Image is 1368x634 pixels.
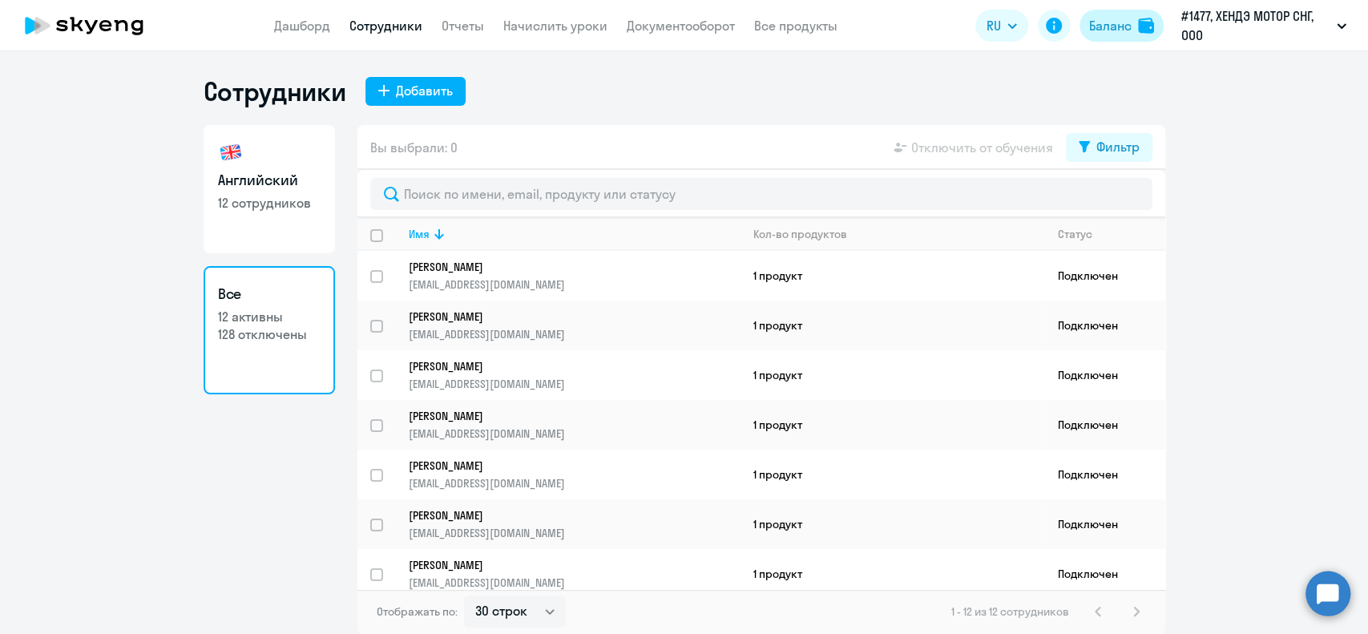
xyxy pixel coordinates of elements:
p: 128 отключены [218,325,321,343]
p: [PERSON_NAME] [409,359,718,374]
p: 12 активны [218,308,321,325]
td: 1 продукт [740,350,1045,400]
a: [PERSON_NAME][EMAIL_ADDRESS][DOMAIN_NAME] [409,409,740,441]
a: Сотрудники [349,18,422,34]
p: [PERSON_NAME] [409,458,718,473]
p: [PERSON_NAME] [409,309,718,324]
a: Отчеты [442,18,484,34]
div: Статус [1058,227,1164,241]
a: [PERSON_NAME][EMAIL_ADDRESS][DOMAIN_NAME] [409,359,740,391]
a: Дашборд [274,18,330,34]
p: [EMAIL_ADDRESS][DOMAIN_NAME] [409,327,740,341]
p: [PERSON_NAME] [409,508,718,523]
p: [EMAIL_ADDRESS][DOMAIN_NAME] [409,476,740,491]
td: Подключен [1045,301,1165,350]
td: Подключен [1045,400,1165,450]
span: Отображать по: [377,604,458,619]
div: Имя [409,227,740,241]
td: 1 продукт [740,251,1045,301]
a: Все12 активны128 отключены [204,266,335,394]
a: [PERSON_NAME][EMAIL_ADDRESS][DOMAIN_NAME] [409,558,740,590]
img: balance [1138,18,1154,34]
div: Имя [409,227,430,241]
td: 1 продукт [740,499,1045,549]
p: [PERSON_NAME] [409,260,718,274]
td: 1 продукт [740,549,1045,599]
span: Вы выбрали: 0 [370,138,458,157]
input: Поиск по имени, email, продукту или статусу [370,178,1152,210]
p: [EMAIL_ADDRESS][DOMAIN_NAME] [409,377,740,391]
p: #1477, ХЕНДЭ МОТОР СНГ, ООО [1181,6,1330,45]
p: [EMAIL_ADDRESS][DOMAIN_NAME] [409,277,740,292]
a: [PERSON_NAME][EMAIL_ADDRESS][DOMAIN_NAME] [409,508,740,540]
button: RU [975,10,1028,42]
button: Балансbalance [1079,10,1164,42]
a: Начислить уроки [503,18,607,34]
button: Фильтр [1066,133,1152,162]
img: english [218,139,244,165]
td: Подключен [1045,499,1165,549]
p: 12 сотрудников [218,194,321,212]
button: #1477, ХЕНДЭ МОТОР СНГ, ООО [1173,6,1354,45]
div: Кол-во продуктов [753,227,1044,241]
div: Добавить [396,81,453,100]
td: Подключен [1045,549,1165,599]
p: [EMAIL_ADDRESS][DOMAIN_NAME] [409,575,740,590]
h3: Английский [218,170,321,191]
td: 1 продукт [740,450,1045,499]
a: Документооборот [627,18,735,34]
span: 1 - 12 из 12 сотрудников [951,604,1069,619]
td: Подключен [1045,350,1165,400]
a: [PERSON_NAME][EMAIL_ADDRESS][DOMAIN_NAME] [409,260,740,292]
div: Кол-во продуктов [753,227,847,241]
span: RU [987,16,1001,35]
button: Добавить [365,77,466,106]
h3: Все [218,284,321,305]
div: Статус [1058,227,1092,241]
a: [PERSON_NAME][EMAIL_ADDRESS][DOMAIN_NAME] [409,458,740,491]
div: Баланс [1089,16,1132,35]
td: 1 продукт [740,301,1045,350]
h1: Сотрудники [204,75,346,107]
p: [EMAIL_ADDRESS][DOMAIN_NAME] [409,426,740,441]
a: Английский12 сотрудников [204,125,335,253]
div: Фильтр [1096,137,1140,156]
p: [PERSON_NAME] [409,558,718,572]
td: 1 продукт [740,400,1045,450]
p: [EMAIL_ADDRESS][DOMAIN_NAME] [409,526,740,540]
a: Все продукты [754,18,837,34]
a: [PERSON_NAME][EMAIL_ADDRESS][DOMAIN_NAME] [409,309,740,341]
p: [PERSON_NAME] [409,409,718,423]
td: Подключен [1045,450,1165,499]
td: Подключен [1045,251,1165,301]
